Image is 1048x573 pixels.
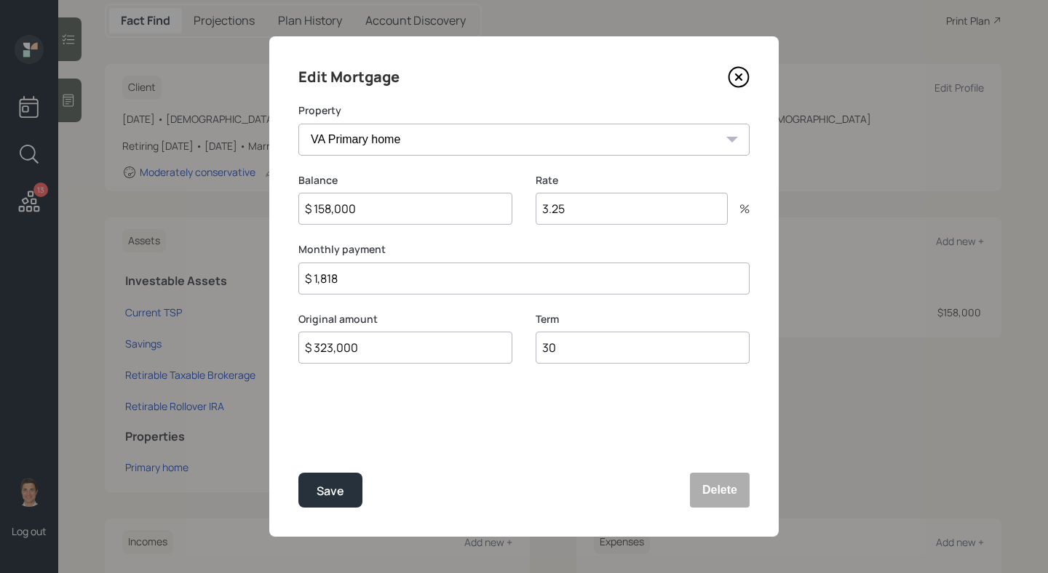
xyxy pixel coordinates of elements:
[536,173,750,188] label: Rate
[298,242,750,257] label: Monthly payment
[298,173,512,188] label: Balance
[298,312,512,326] label: Original amount
[317,481,344,501] div: Save
[298,103,750,118] label: Property
[298,65,400,89] h4: Edit Mortgage
[298,473,362,508] button: Save
[728,203,750,215] div: %
[690,473,750,508] button: Delete
[536,312,750,326] label: Term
